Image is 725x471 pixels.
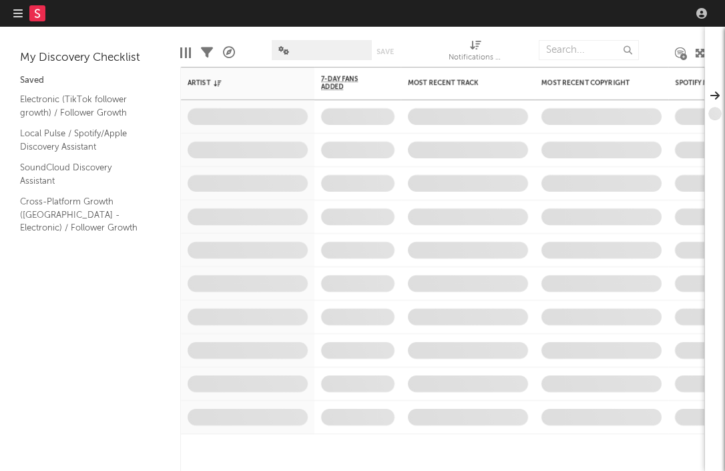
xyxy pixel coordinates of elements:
div: Saved [20,73,160,89]
div: Edit Columns [180,33,191,72]
div: Notifications (Artist) [449,50,502,66]
div: A&R Pipeline [223,33,235,72]
a: Electronic (TikTok follower growth) / Follower Growth [20,92,147,120]
input: Search... [539,40,639,60]
a: Local Pulse / Spotify/Apple Discovery Assistant [20,126,147,154]
a: SoundCloud Discovery Assistant [20,160,147,188]
span: 7-Day Fans Added [321,75,375,91]
div: My Discovery Checklist [20,50,160,66]
div: Most Recent Track [408,79,508,87]
div: Notifications (Artist) [449,33,502,72]
div: Artist [188,79,288,87]
div: Filters [201,33,213,72]
a: Cross-Platform Growth ([GEOGRAPHIC_DATA] - Electronic) / Follower Growth [20,194,147,235]
div: Most Recent Copyright [541,79,642,87]
button: Save [377,48,394,55]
